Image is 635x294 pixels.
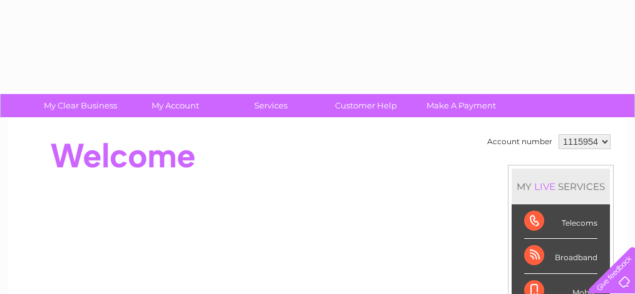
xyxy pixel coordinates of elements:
div: LIVE [532,181,558,192]
div: MY SERVICES [512,169,610,204]
a: Services [219,94,323,117]
div: Telecoms [524,204,597,239]
div: Broadband [524,239,597,273]
a: My Account [124,94,227,117]
a: My Clear Business [29,94,132,117]
a: Customer Help [314,94,418,117]
td: Account number [484,131,555,152]
a: Make A Payment [410,94,513,117]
